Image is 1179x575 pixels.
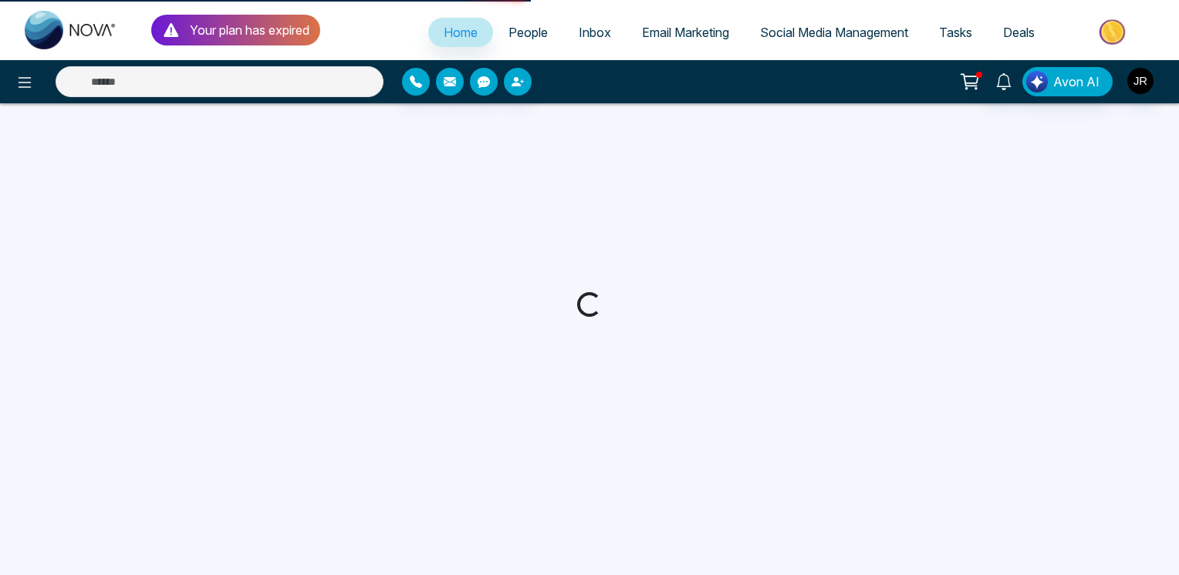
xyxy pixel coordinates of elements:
[428,18,493,47] a: Home
[760,25,908,40] span: Social Media Management
[1003,25,1035,40] span: Deals
[1022,67,1113,96] button: Avon AI
[924,18,988,47] a: Tasks
[25,11,117,49] img: Nova CRM Logo
[939,25,972,40] span: Tasks
[444,25,478,40] span: Home
[493,18,563,47] a: People
[190,21,309,39] p: Your plan has expired
[988,18,1050,47] a: Deals
[1058,15,1170,49] img: Market-place.gif
[1127,68,1154,94] img: User Avatar
[1053,72,1100,91] span: Avon AI
[642,25,729,40] span: Email Marketing
[745,18,924,47] a: Social Media Management
[579,25,611,40] span: Inbox
[508,25,548,40] span: People
[1026,71,1048,92] img: Lead Flow
[627,18,745,47] a: Email Marketing
[563,18,627,47] a: Inbox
